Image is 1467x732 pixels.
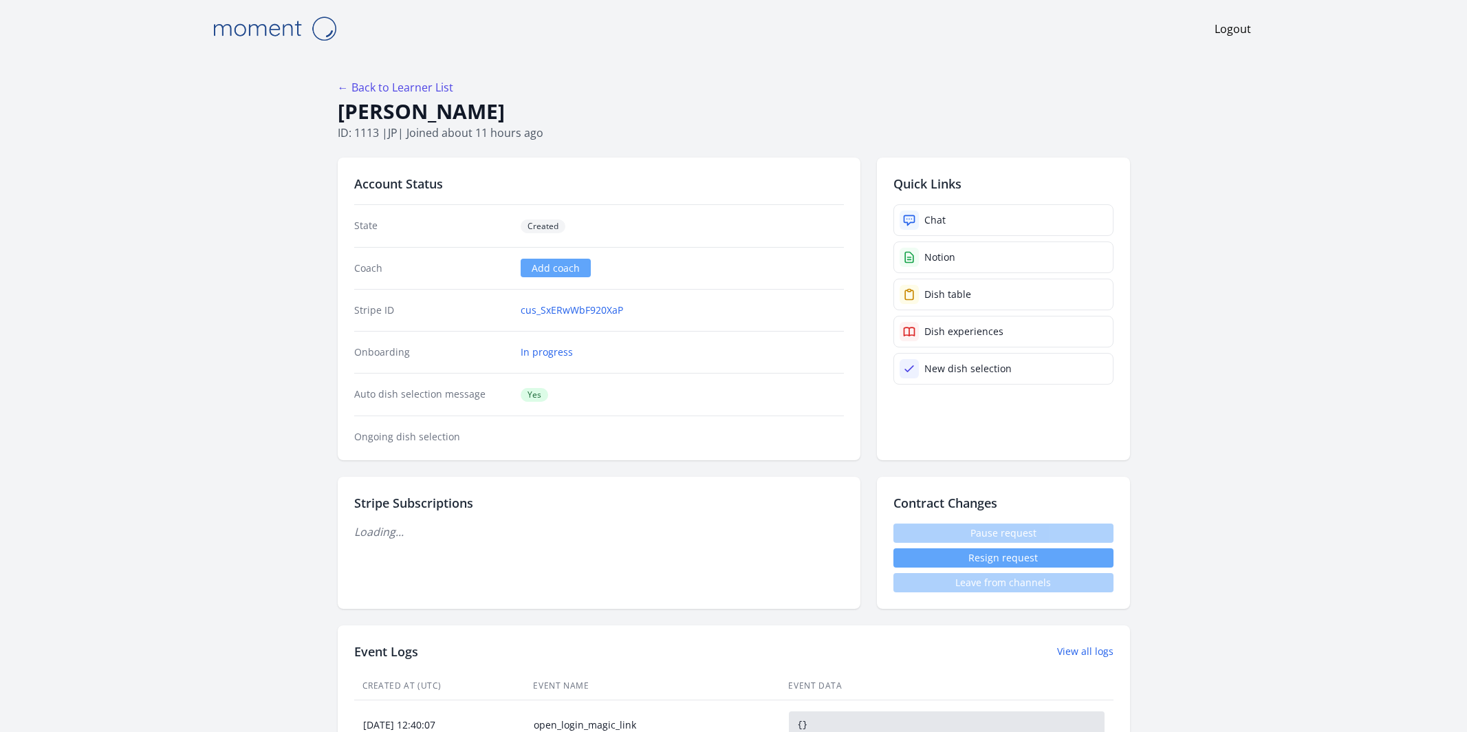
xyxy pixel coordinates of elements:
span: Created [521,219,565,233]
div: [DATE] 12:40:07 [355,718,525,732]
dt: Stripe ID [354,303,510,317]
h2: Contract Changes [893,493,1113,513]
h2: Quick Links [893,174,1113,193]
span: Yes [521,388,548,402]
a: View all logs [1057,645,1113,658]
div: New dish selection [924,362,1012,376]
p: Loading... [354,524,844,540]
div: Notion [924,250,955,264]
h2: Account Status [354,174,844,193]
a: cus_SxERwWbF920XaP [521,303,623,317]
span: Leave from channels [893,573,1113,592]
a: Notion [893,241,1113,273]
a: Dish table [893,279,1113,310]
th: Created At (UTC) [354,672,525,700]
dt: Onboarding [354,345,510,359]
div: Dish experiences [924,325,1003,338]
a: Dish experiences [893,316,1113,347]
th: Event Data [780,672,1113,700]
dt: Auto dish selection message [354,387,510,402]
button: Resign request [893,548,1113,568]
a: ← Back to Learner List [338,80,453,95]
dt: Ongoing dish selection [354,430,510,444]
h2: Stripe Subscriptions [354,493,844,513]
dt: Coach [354,261,510,275]
p: ID: 1113 | | Joined about 11 hours ago [338,125,1130,141]
div: Chat [924,213,946,227]
h2: Event Logs [354,642,418,661]
a: Add coach [521,259,591,277]
th: Event Name [525,672,780,700]
span: Pause request [893,524,1113,543]
a: Chat [893,204,1113,236]
a: New dish selection [893,353,1113,385]
img: Moment [206,11,343,46]
dt: State [354,219,510,233]
span: jp [388,125,398,140]
h1: [PERSON_NAME] [338,98,1130,125]
a: Logout [1215,21,1251,37]
a: In progress [521,345,573,359]
div: open_login_magic_link [525,718,779,732]
div: Dish table [924,288,971,301]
